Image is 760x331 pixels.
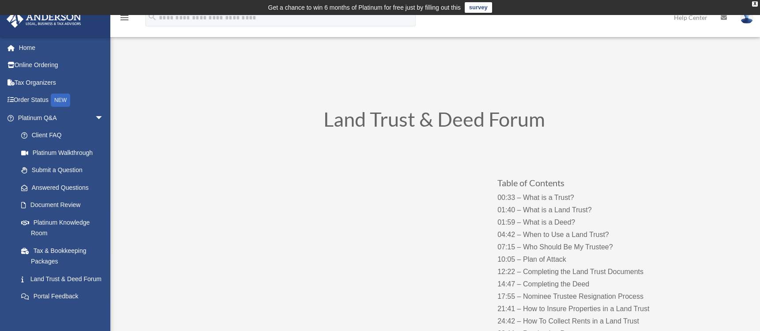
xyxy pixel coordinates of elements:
[12,127,117,144] a: Client FAQ
[268,2,461,13] div: Get a chance to win 6 months of Platinum for free just by filling out this
[6,109,117,127] a: Platinum Q&Aarrow_drop_down
[12,270,113,288] a: Land Trust & Deed Forum
[12,242,117,270] a: Tax & Bookkeeping Packages
[119,15,130,23] a: menu
[497,178,672,192] h3: Table of Contents
[95,109,113,127] span: arrow_drop_down
[740,11,753,24] img: User Pic
[4,11,84,28] img: Anderson Advisors Platinum Portal
[119,12,130,23] i: menu
[12,162,117,179] a: Submit a Question
[12,179,117,196] a: Answered Questions
[12,214,117,242] a: Platinum Knowledge Room
[752,1,758,7] div: close
[6,56,117,74] a: Online Ordering
[465,2,492,13] a: survey
[196,109,673,134] h1: Land Trust & Deed Forum
[6,91,117,109] a: Order StatusNEW
[12,144,117,162] a: Platinum Walkthrough
[6,74,117,91] a: Tax Organizers
[12,288,117,305] a: Portal Feedback
[6,39,117,56] a: Home
[147,12,157,22] i: search
[12,196,117,214] a: Document Review
[51,94,70,107] div: NEW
